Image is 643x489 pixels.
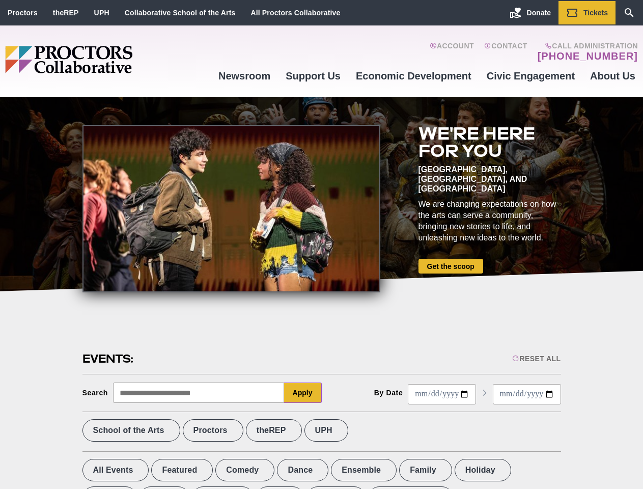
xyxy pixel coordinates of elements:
a: Account [430,42,474,62]
h2: Events: [82,351,135,367]
a: Get the scoop [418,259,483,274]
h2: We're here for you [418,125,561,159]
button: Apply [284,383,322,403]
div: Search [82,389,108,397]
a: Newsroom [211,62,278,90]
span: Donate [527,9,551,17]
a: Economic Development [348,62,479,90]
label: Holiday [455,459,511,481]
label: Comedy [215,459,274,481]
div: We are changing expectations on how the arts can serve a community, bringing new stories to life,... [418,199,561,243]
a: [PHONE_NUMBER] [538,50,638,62]
a: Collaborative School of the Arts [125,9,236,17]
label: Dance [277,459,328,481]
a: Contact [484,42,527,62]
a: Tickets [558,1,616,24]
a: All Proctors Collaborative [250,9,340,17]
div: Reset All [512,355,561,363]
span: Tickets [583,9,608,17]
label: Family [399,459,452,481]
label: UPH [304,419,348,442]
span: Call Administration [535,42,638,50]
label: Proctors [183,419,243,442]
label: Featured [151,459,213,481]
a: Civic Engagement [479,62,582,90]
label: All Events [82,459,149,481]
a: Proctors [8,9,38,17]
img: Proctors logo [5,46,211,73]
a: Support Us [278,62,348,90]
a: About Us [582,62,643,90]
a: Search [616,1,643,24]
a: theREP [53,9,79,17]
a: Donate [502,1,558,24]
label: Ensemble [331,459,397,481]
label: theREP [246,419,302,442]
a: UPH [94,9,109,17]
div: By Date [374,389,403,397]
div: [GEOGRAPHIC_DATA], [GEOGRAPHIC_DATA], and [GEOGRAPHIC_DATA] [418,165,561,194]
label: School of the Arts [82,419,180,442]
